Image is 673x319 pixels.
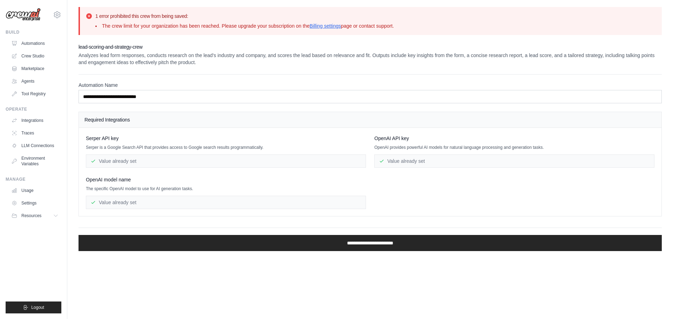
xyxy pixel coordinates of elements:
[374,154,654,168] div: Value already set
[8,185,61,196] a: Usage
[21,213,41,219] span: Resources
[310,23,341,29] a: Billing settings
[8,115,61,126] a: Integrations
[95,22,394,29] li: The crew limit for your organization has been reached. Please upgrade your subscription on the pa...
[31,305,44,310] span: Logout
[79,52,662,66] p: Analyzes lead form responses, conducts research on the lead's industry and company, and scores th...
[8,76,61,87] a: Agents
[6,176,61,182] div: Manage
[8,38,61,49] a: Automations
[8,153,61,169] a: Environment Variables
[374,135,409,142] span: OpenAI API key
[86,154,366,168] div: Value already set
[6,8,41,21] img: Logo
[84,116,656,123] h4: Required Integrations
[86,196,366,209] div: Value already set
[79,43,662,50] h2: lead-scoring-and-strategy-crew
[8,88,61,99] a: Tool Registry
[8,50,61,62] a: Crew Studio
[8,140,61,151] a: LLM Connections
[8,197,61,209] a: Settings
[6,29,61,35] div: Build
[86,145,366,150] p: Serper is a Google Search API that provides access to Google search results programmatically.
[79,82,662,89] label: Automation Name
[6,301,61,313] button: Logout
[86,135,118,142] span: Serper API key
[6,106,61,112] div: Operate
[86,186,366,192] p: The specific OpenAI model to use for AI generation tasks.
[95,13,394,20] h2: 1 error prohibited this crew from being saved:
[8,127,61,139] a: Traces
[86,176,131,183] span: OpenAI model name
[8,210,61,221] button: Resources
[374,145,654,150] p: OpenAI provides powerful AI models for natural language processing and generation tasks.
[8,63,61,74] a: Marketplace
